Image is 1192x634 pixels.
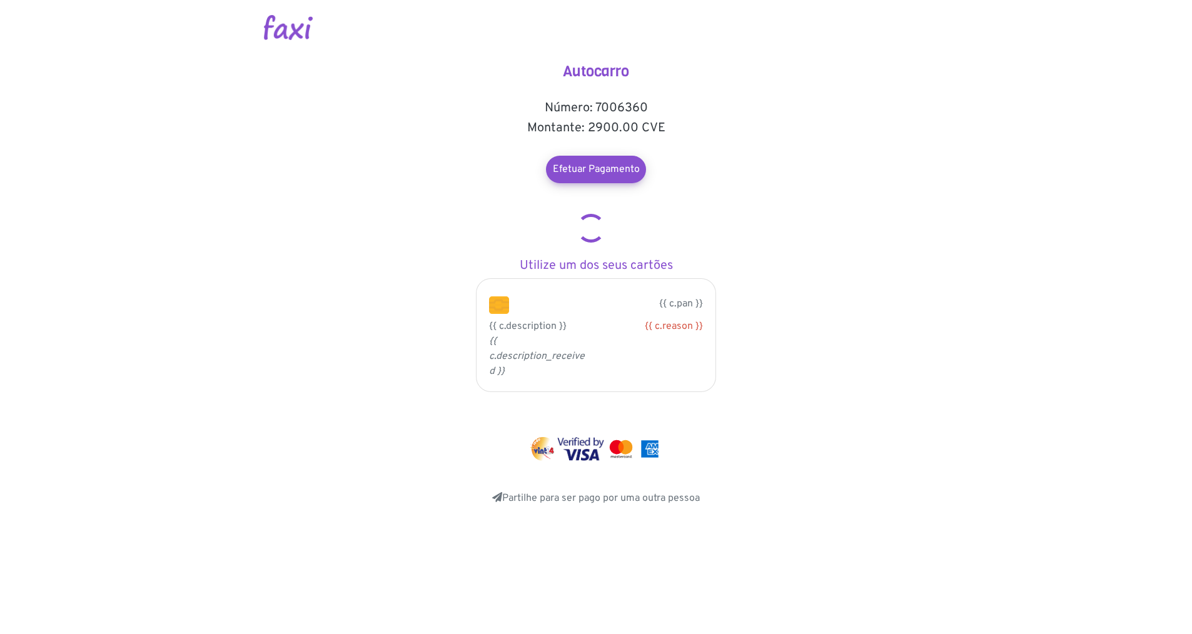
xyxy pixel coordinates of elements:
[492,492,700,505] a: Partilhe para ser pago por uma outra pessoa
[489,320,567,333] span: {{ c.description }}
[471,101,721,116] h5: Número: 7006360
[471,258,721,273] h5: Utilize um dos seus cartões
[489,335,585,378] i: {{ c.description_received }}
[557,437,604,461] img: visa
[546,156,646,183] a: Efetuar Pagamento
[489,296,509,314] img: chip.png
[530,437,555,461] img: vinti4
[638,437,662,461] img: mastercard
[471,121,721,136] h5: Montante: 2900.00 CVE
[607,437,635,461] img: mastercard
[471,63,721,81] h4: Autocarro
[528,296,703,311] p: {{ c.pan }}
[605,319,703,334] div: {{ c.reason }}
